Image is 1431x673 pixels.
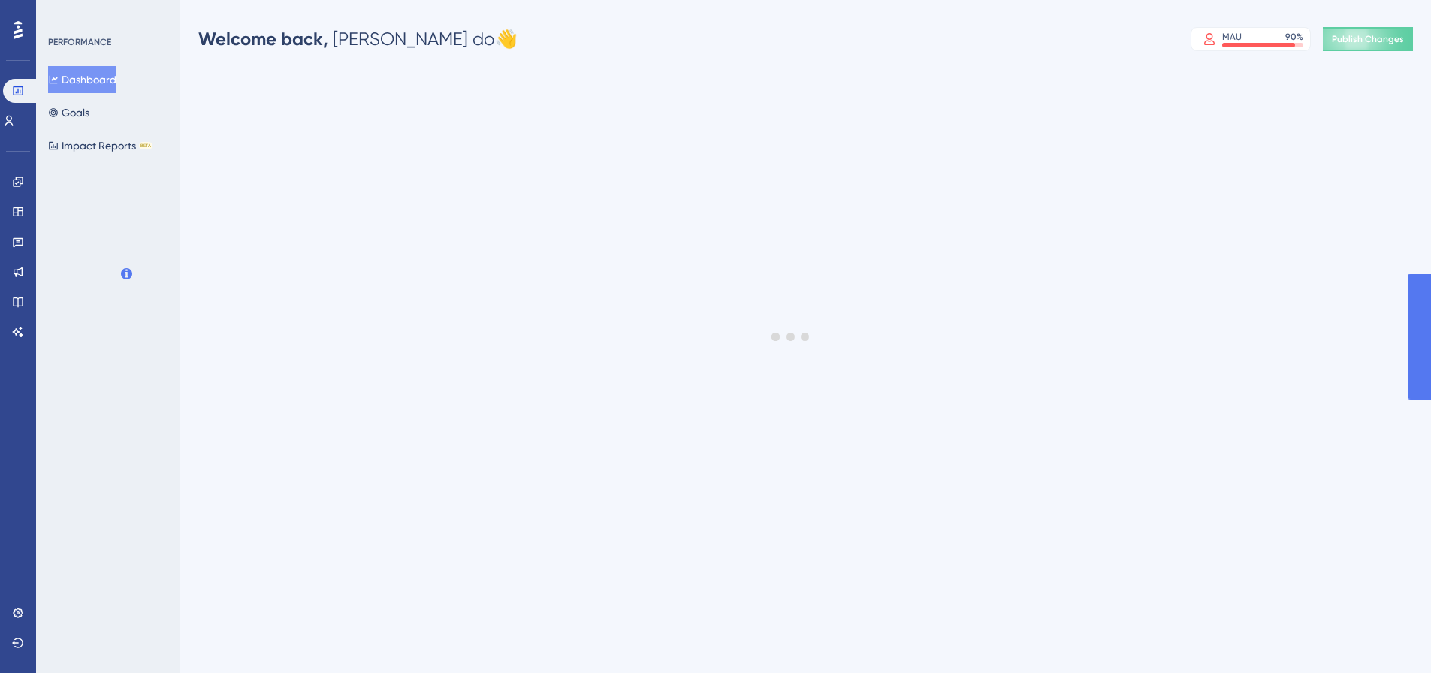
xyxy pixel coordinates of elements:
button: Impact ReportsBETA [48,132,152,159]
div: PERFORMANCE [48,36,111,48]
div: 90 % [1285,31,1303,43]
button: Publish Changes [1323,27,1413,51]
div: [PERSON_NAME] do 👋 [198,27,518,51]
span: Welcome back, [198,28,328,50]
div: BETA [139,142,152,149]
button: Goals [48,99,89,126]
div: MAU [1222,31,1242,43]
iframe: UserGuiding AI Assistant Launcher [1368,614,1413,659]
button: Dashboard [48,66,116,93]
